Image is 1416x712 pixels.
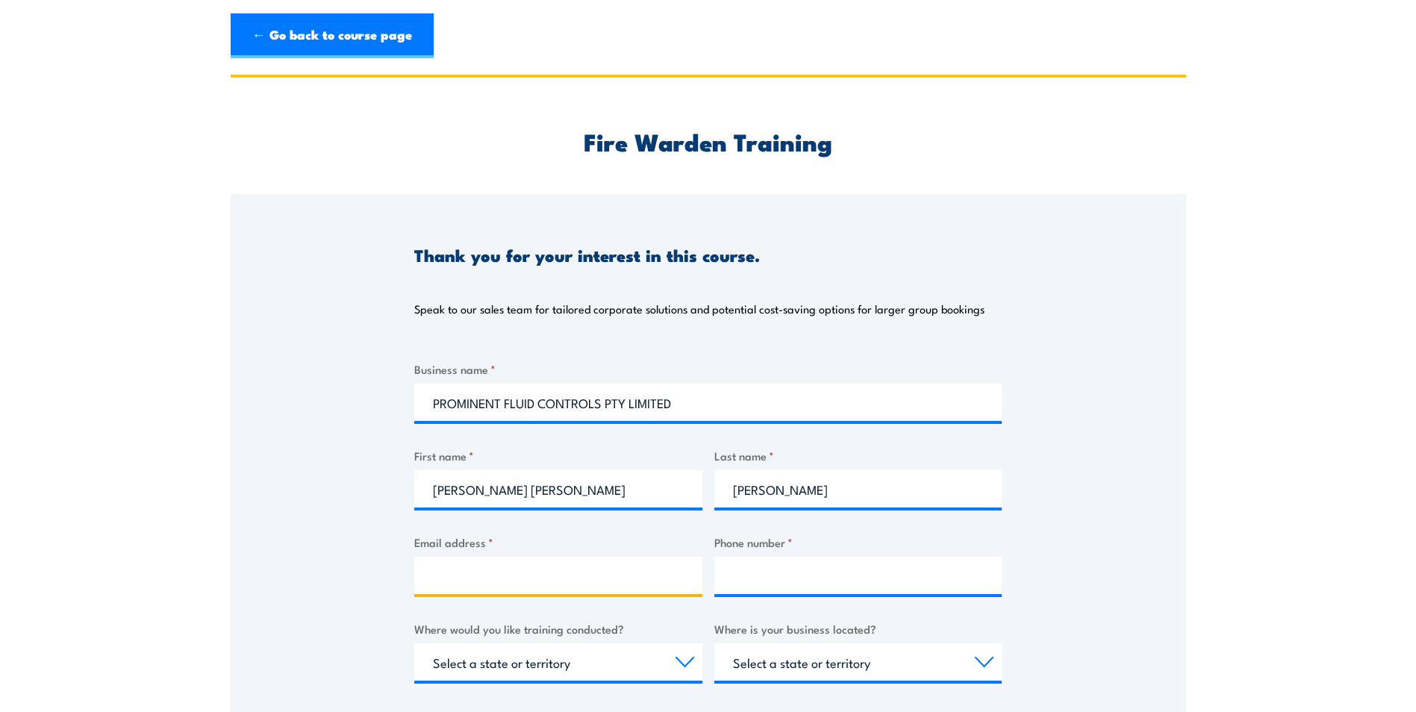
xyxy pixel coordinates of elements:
[714,447,1002,464] label: Last name
[414,447,702,464] label: First name
[414,246,760,263] h3: Thank you for your interest in this course.
[414,360,1002,378] label: Business name
[414,302,985,316] p: Speak to our sales team for tailored corporate solutions and potential cost-saving options for la...
[714,620,1002,637] label: Where is your business located?
[414,620,702,637] label: Where would you like training conducted?
[414,534,702,551] label: Email address
[714,534,1002,551] label: Phone number
[414,131,1002,152] h2: Fire Warden Training
[231,13,434,58] a: ← Go back to course page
